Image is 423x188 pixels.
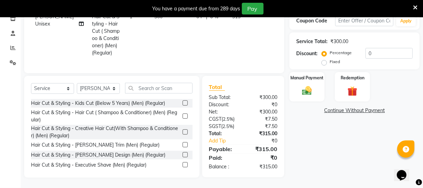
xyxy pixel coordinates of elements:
[296,17,335,24] div: Coupon Code
[242,3,264,14] button: Pay
[31,161,146,169] div: Hair Cut & Styling - Executive Shave (Men) (Regular)
[204,163,243,170] div: Balance :
[296,50,318,57] div: Discount:
[291,107,418,114] a: Continue Without Payment
[250,137,282,145] div: ₹0
[299,85,315,97] img: _cash.svg
[330,59,340,65] label: Fixed
[290,75,323,81] label: Manual Payment
[243,108,282,116] div: ₹300.00
[204,116,243,123] div: ( )
[335,16,393,26] input: Enter Offer / Coupon Code
[243,163,282,170] div: ₹315.00
[243,116,282,123] div: ₹7.50
[209,123,221,129] span: SGST
[125,83,193,93] input: Search or Scan
[204,137,250,145] a: Add Tip
[209,116,222,122] span: CGST
[344,85,360,97] img: _gift.svg
[204,123,243,130] div: ( )
[31,151,165,159] div: Hair Cut & Styling - [PERSON_NAME] Design (Men) (Regular)
[243,123,282,130] div: ₹7.50
[31,125,180,139] div: Hair Cut & Styling - Creative Hair Cut(With Shampoo & Conditioner) (Men) (Regular)
[31,141,159,149] div: Hair Cut & Styling - [PERSON_NAME] Trim (Men) (Regular)
[243,154,282,162] div: ₹0
[209,83,225,91] span: Total
[223,116,234,122] span: 2.5%
[204,145,243,153] div: Payable:
[243,145,282,153] div: ₹315.00
[330,50,352,56] label: Percentage
[204,130,243,137] div: Total:
[243,94,282,101] div: ₹300.00
[204,108,243,116] div: Net:
[296,38,328,45] div: Service Total:
[243,101,282,108] div: ₹0
[394,160,416,181] iframe: chat widget
[396,16,416,26] button: Apply
[204,101,243,108] div: Discount:
[223,123,233,129] span: 2.5%
[204,94,243,101] div: Sub Total:
[341,75,364,81] label: Redemption
[243,130,282,137] div: ₹315.00
[31,100,165,107] div: Hair Cut & Styling - Kids Cut (Below 5 Years) (Men) (Regular)
[153,5,240,12] div: You have a payment due from 289 days
[31,109,180,123] div: Hair Cut & Styling - Hair Cut ( Shampoo & Conditioner) (Men) (Regular)
[204,154,243,162] div: Paid:
[330,38,348,45] div: ₹300.00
